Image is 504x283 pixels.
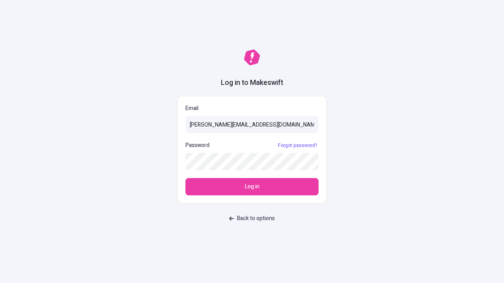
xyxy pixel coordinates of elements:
[237,214,275,223] span: Back to options
[221,78,283,88] h1: Log in to Makeswift
[224,211,280,226] button: Back to options
[185,178,319,195] button: Log in
[185,141,209,150] p: Password
[185,104,319,113] p: Email
[245,182,259,191] span: Log in
[276,142,319,149] a: Forgot password?
[185,116,319,133] input: Email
